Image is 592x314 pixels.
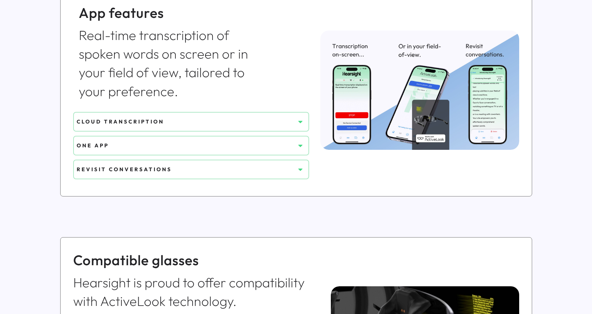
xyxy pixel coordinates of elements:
img: Hearsight app preview screens [320,31,519,150]
div: CLOUD TRANSCRIPTION [77,118,295,125]
div: Real-time transcription of spoken words on screen or in your field of view, tailored to your pref... [79,26,264,101]
div: REVISIT CONVERSATIONS [77,166,295,173]
div: Compatible glasses [73,250,309,270]
div: ONE APP [77,142,295,149]
div: App features [79,3,264,22]
div: Hearsight is proud to offer compatibility with ActiveLook technology. [73,273,309,310]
